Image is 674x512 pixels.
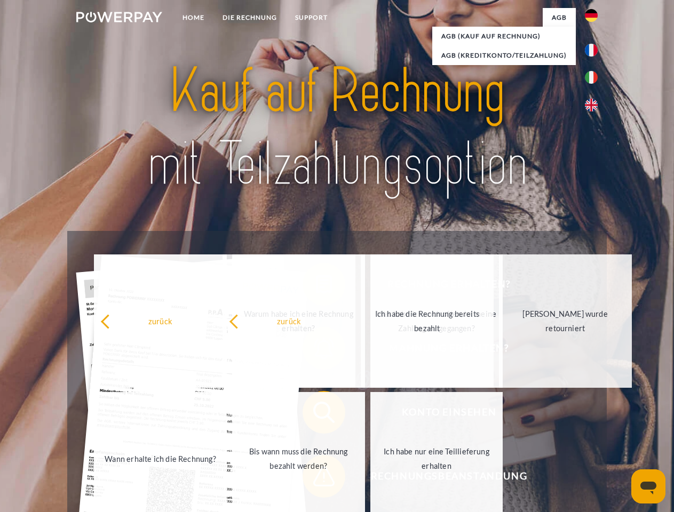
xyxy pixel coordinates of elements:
img: logo-powerpay-white.svg [76,12,162,22]
a: DIE RECHNUNG [213,8,286,27]
img: en [585,99,598,111]
img: fr [585,44,598,57]
div: zurück [229,314,349,328]
a: AGB (Kauf auf Rechnung) [432,27,576,46]
img: it [585,71,598,84]
img: title-powerpay_de.svg [102,51,572,204]
div: Bis wann muss die Rechnung bezahlt werden? [239,444,359,473]
a: agb [543,8,576,27]
div: [PERSON_NAME] wurde retourniert [505,307,625,335]
a: Home [173,8,213,27]
iframe: Schaltfläche zum Öffnen des Messaging-Fensters [631,469,665,503]
div: Ich habe nur eine Teillieferung erhalten [377,444,497,473]
div: Ich habe die Rechnung bereits bezahlt [367,307,487,335]
div: Wann erhalte ich die Rechnung? [100,451,220,466]
img: de [585,9,598,22]
div: zurück [100,314,220,328]
a: AGB (Kreditkonto/Teilzahlung) [432,46,576,65]
a: SUPPORT [286,8,337,27]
